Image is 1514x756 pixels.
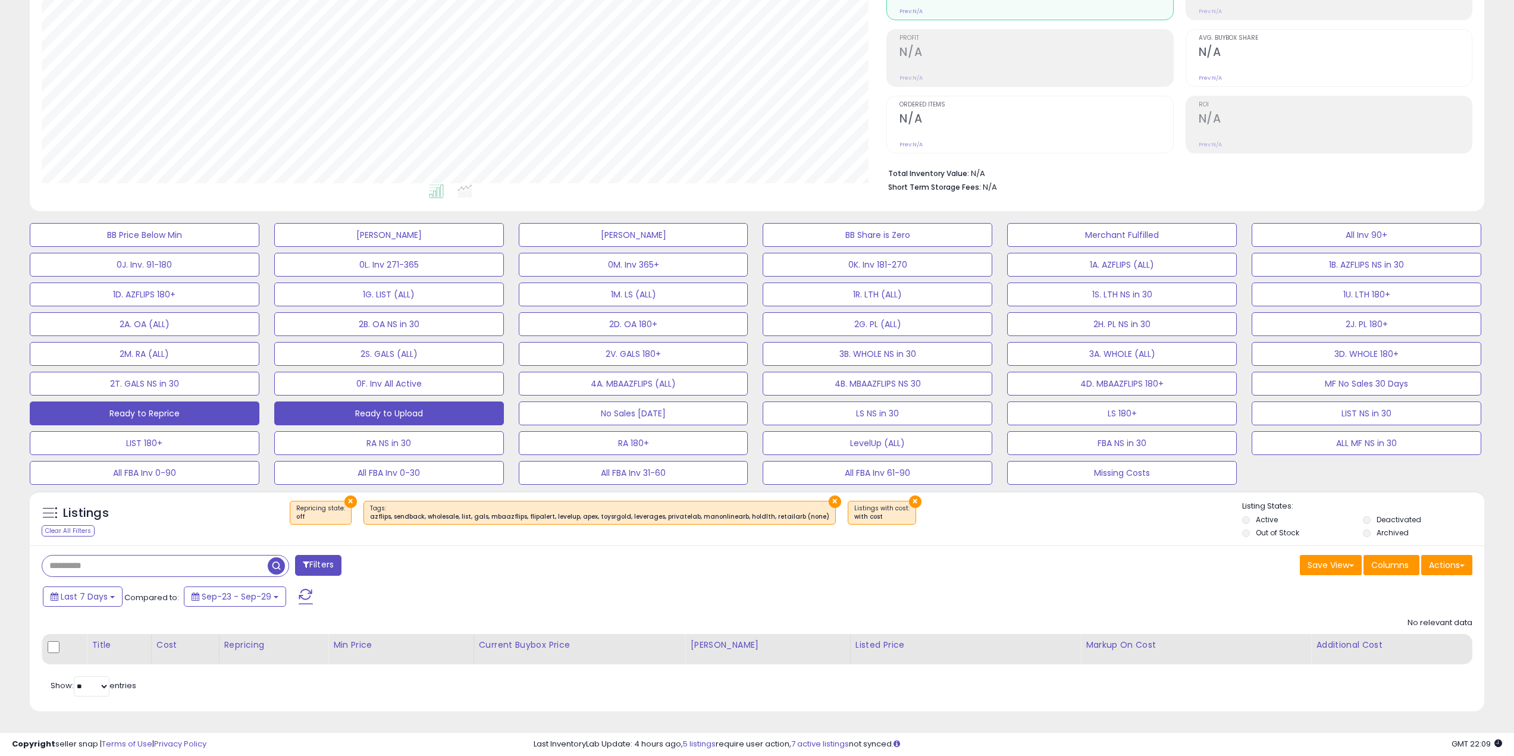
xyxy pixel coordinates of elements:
[274,372,504,396] button: 0F. Inv All Active
[154,738,206,749] a: Privacy Policy
[1007,431,1237,455] button: FBA NS in 30
[683,738,716,749] a: 5 listings
[1081,634,1311,664] th: The percentage added to the cost of goods (COGS) that forms the calculator for Min & Max prices.
[344,495,357,508] button: ×
[1007,372,1237,396] button: 4D. MBAAZFLIPS 180+
[1252,401,1481,425] button: LIST NS in 30
[1199,8,1222,15] small: Prev: N/A
[1252,372,1481,396] button: MF No Sales 30 Days
[1421,555,1472,575] button: Actions
[899,102,1173,108] span: Ordered Items
[102,738,152,749] a: Terms of Use
[534,739,1502,750] div: Last InventoryLab Update: 4 hours ago, require user action, not synced.
[1252,283,1481,306] button: 1U. LTH 180+
[30,431,259,455] button: LIST 180+
[1371,559,1409,571] span: Columns
[30,461,259,485] button: All FBA Inv 0-90
[30,312,259,336] button: 2A. OA (ALL)
[1007,253,1237,277] button: 1A. AZFLIPS (ALL)
[1252,312,1481,336] button: 2J. PL 180+
[124,592,179,603] span: Compared to:
[763,342,992,366] button: 3B. WHOLE NS in 30
[1256,528,1299,538] label: Out of Stock
[888,165,1463,180] li: N/A
[1316,639,1467,651] div: Additional Cost
[274,223,504,247] button: [PERSON_NAME]
[690,639,845,651] div: [PERSON_NAME]
[519,342,748,366] button: 2V. GALS 180+
[274,253,504,277] button: 0L. Inv 271-365
[30,372,259,396] button: 2T. GALS NS in 30
[983,181,997,193] span: N/A
[791,738,849,749] a: 7 active listings
[854,504,910,522] span: Listings with cost :
[763,223,992,247] button: BB Share is Zero
[63,505,109,522] h5: Listings
[854,513,910,521] div: with cost
[1199,45,1472,61] h2: N/A
[1086,639,1306,651] div: Markup on Cost
[888,168,969,178] b: Total Inventory Value:
[1256,515,1278,525] label: Active
[1007,312,1237,336] button: 2H. PL NS in 30
[370,504,829,522] span: Tags :
[274,461,504,485] button: All FBA Inv 0-30
[42,525,95,537] div: Clear All Filters
[295,555,341,576] button: Filters
[1007,223,1237,247] button: Merchant Fulfilled
[899,141,923,148] small: Prev: N/A
[274,283,504,306] button: 1G. LIST (ALL)
[30,342,259,366] button: 2M. RA (ALL)
[296,504,345,522] span: Repricing state :
[1408,617,1472,629] div: No relevant data
[888,182,981,192] b: Short Term Storage Fees:
[274,342,504,366] button: 2S. GALS (ALL)
[519,312,748,336] button: 2D. OA 180+
[1199,74,1222,81] small: Prev: N/A
[274,312,504,336] button: 2B. OA NS in 30
[1007,283,1237,306] button: 1S. LTH NS in 30
[156,639,214,651] div: Cost
[763,401,992,425] button: LS NS in 30
[61,591,108,603] span: Last 7 Days
[43,586,123,607] button: Last 7 Days
[1377,528,1409,538] label: Archived
[224,639,323,651] div: Repricing
[1252,253,1481,277] button: 1B. AZFLIPS NS in 30
[12,738,55,749] strong: Copyright
[370,513,829,521] div: azflips, sendback, wholesale, list, gals, mbaazflips, flipalert, levelup, apex, toysrgold, levera...
[829,495,841,508] button: ×
[1007,401,1237,425] button: LS 180+
[899,8,923,15] small: Prev: N/A
[30,283,259,306] button: 1D. AZFLIPS 180+
[1252,342,1481,366] button: 3D. WHOLE 180+
[1300,555,1362,575] button: Save View
[296,513,345,521] div: off
[1377,515,1421,525] label: Deactivated
[92,639,146,651] div: Title
[519,372,748,396] button: 4A. MBAAZFLIPS (ALL)
[51,680,136,691] span: Show: entries
[274,431,504,455] button: RA NS in 30
[763,372,992,396] button: 4B. MBAAZFLIPS NS 30
[30,253,259,277] button: 0J. Inv. 91-180
[899,74,923,81] small: Prev: N/A
[1242,501,1484,512] p: Listing States:
[1199,35,1472,42] span: Avg. Buybox Share
[1252,223,1481,247] button: All Inv 90+
[1363,555,1419,575] button: Columns
[479,639,681,651] div: Current Buybox Price
[202,591,271,603] span: Sep-23 - Sep-29
[1007,342,1237,366] button: 3A. WHOLE (ALL)
[1007,461,1237,485] button: Missing Costs
[519,223,748,247] button: [PERSON_NAME]
[519,431,748,455] button: RA 180+
[1452,738,1502,749] span: 2025-10-7 22:09 GMT
[519,401,748,425] button: No Sales [DATE]
[1199,141,1222,148] small: Prev: N/A
[763,431,992,455] button: LevelUp (ALL)
[899,112,1173,128] h2: N/A
[763,461,992,485] button: All FBA Inv 61-90
[763,312,992,336] button: 2G. PL (ALL)
[763,283,992,306] button: 1R. LTH (ALL)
